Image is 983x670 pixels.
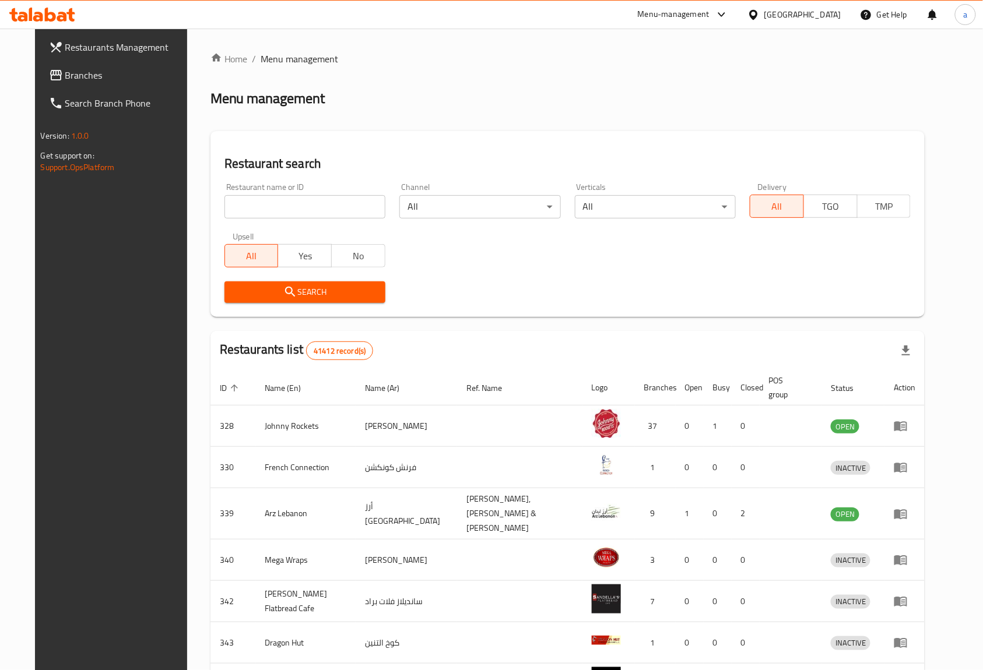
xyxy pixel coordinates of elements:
td: 0 [732,581,760,622]
td: 1 [676,488,704,539]
td: Mega Wraps [256,539,356,581]
td: 342 [210,581,256,622]
button: TMP [857,195,911,218]
th: Action [884,370,925,405]
div: All [399,195,560,218]
td: 9 [635,488,676,539]
span: Status [831,381,869,395]
div: Menu [894,636,915,650]
img: Johnny Rockets [592,409,621,438]
td: 7 [635,581,676,622]
td: 3 [635,539,676,581]
td: 0 [676,581,704,622]
div: Menu [894,553,915,567]
label: Delivery [758,183,787,191]
button: All [750,195,804,218]
span: a [963,8,967,21]
span: All [230,248,274,265]
div: INACTIVE [831,553,870,567]
span: Restaurants Management [65,40,190,54]
span: Version: [41,128,69,143]
img: Dragon Hut [592,626,621,655]
span: OPEN [831,420,859,433]
td: 0 [676,539,704,581]
td: 328 [210,405,256,447]
td: 1 [635,447,676,488]
span: INACTIVE [831,461,870,475]
div: INACTIVE [831,595,870,609]
span: Branches [65,68,190,82]
span: Yes [283,248,327,265]
td: 1 [704,405,732,447]
div: All [575,195,736,218]
td: Dragon Hut [256,622,356,664]
button: No [331,244,385,267]
td: 0 [676,405,704,447]
span: Search [234,285,376,299]
h2: Menu management [210,89,325,108]
td: 1 [635,622,676,664]
td: 340 [210,539,256,581]
div: Export file [892,337,920,365]
div: Total records count [306,341,373,360]
td: 0 [704,488,732,539]
div: OPEN [831,507,859,521]
div: Menu [894,594,915,608]
td: 0 [704,539,732,581]
nav: breadcrumb [210,52,925,66]
td: 343 [210,622,256,664]
span: INACTIVE [831,636,870,650]
a: Restaurants Management [40,33,199,61]
span: TMP [862,198,907,215]
th: Closed [732,370,760,405]
img: Mega Wraps [592,543,621,572]
span: No [336,248,381,265]
td: سانديلاز فلات براد [356,581,457,622]
td: فرنش كونكشن [356,447,457,488]
td: 0 [732,539,760,581]
li: / [252,52,257,66]
button: Yes [278,244,332,267]
td: 0 [732,622,760,664]
div: Menu-management [638,8,710,22]
td: 0 [732,447,760,488]
td: [PERSON_NAME] [356,539,457,581]
a: Search Branch Phone [40,89,199,117]
td: 339 [210,488,256,539]
img: French Connection [592,450,621,479]
td: 0 [704,581,732,622]
button: Search [224,281,385,303]
span: Name (Ar) [365,381,415,395]
th: Busy [704,370,732,405]
td: [PERSON_NAME],[PERSON_NAME] & [PERSON_NAME] [457,488,582,539]
td: [PERSON_NAME] [356,405,457,447]
div: Menu [894,460,915,474]
span: Menu management [261,52,339,66]
td: 330 [210,447,256,488]
button: All [224,244,279,267]
td: 0 [704,622,732,664]
span: OPEN [831,507,859,521]
h2: Restaurants list [220,341,374,360]
span: 41412 record(s) [307,345,373,357]
input: Search for restaurant name or ID.. [224,195,385,218]
a: Support.OpsPlatform [41,160,115,175]
th: Open [676,370,704,405]
span: INACTIVE [831,553,870,567]
td: 2 [732,488,760,539]
td: French Connection [256,447,356,488]
td: كوخ التنين [356,622,457,664]
td: 37 [635,405,676,447]
div: [GEOGRAPHIC_DATA] [764,8,841,21]
td: 0 [676,447,704,488]
a: Home [210,52,248,66]
span: TGO [809,198,853,215]
td: 0 [704,447,732,488]
span: ID [220,381,242,395]
div: Menu [894,507,915,521]
label: Upsell [233,232,254,241]
span: Name (En) [265,381,317,395]
img: Arz Lebanon [592,497,621,526]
